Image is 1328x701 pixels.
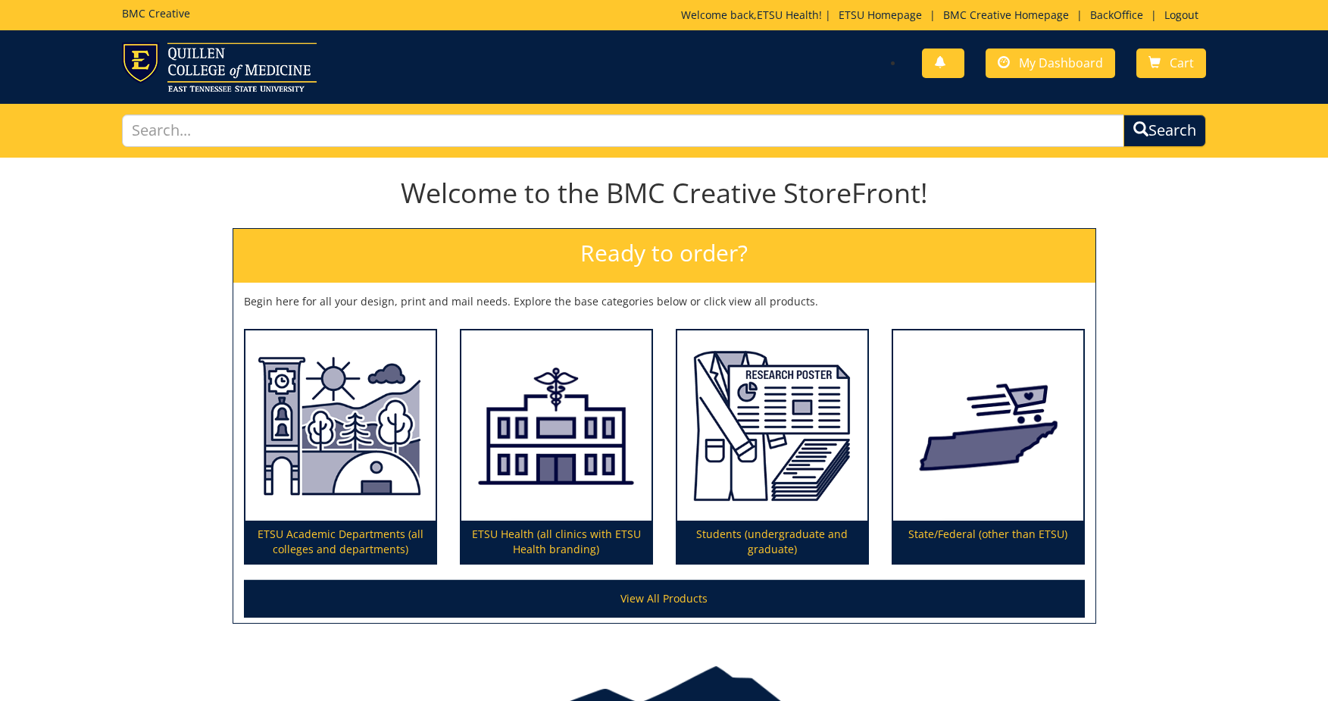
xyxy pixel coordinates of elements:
a: ETSU Health [757,8,819,22]
input: Search... [122,114,1124,147]
a: ETSU Homepage [831,8,930,22]
span: My Dashboard [1019,55,1103,71]
a: Logout [1157,8,1206,22]
p: Welcome back, ! | | | | [681,8,1206,23]
a: BackOffice [1083,8,1151,22]
a: Students (undergraduate and graduate) [677,330,867,564]
a: ETSU Academic Departments (all colleges and departments) [245,330,436,564]
img: ETSU Academic Departments (all colleges and departments) [245,330,436,521]
a: BMC Creative Homepage [936,8,1076,22]
h1: Welcome to the BMC Creative StoreFront! [233,178,1096,208]
a: View All Products [244,580,1085,618]
img: Students (undergraduate and graduate) [677,330,867,521]
img: State/Federal (other than ETSU) [893,330,1083,521]
img: ETSU logo [122,42,317,92]
p: ETSU Academic Departments (all colleges and departments) [245,521,436,563]
a: ETSU Health (all clinics with ETSU Health branding) [461,330,652,564]
h5: BMC Creative [122,8,190,19]
button: Search [1123,114,1206,147]
p: Students (undergraduate and graduate) [677,521,867,563]
p: State/Federal (other than ETSU) [893,521,1083,563]
a: State/Federal (other than ETSU) [893,330,1083,564]
p: ETSU Health (all clinics with ETSU Health branding) [461,521,652,563]
img: ETSU Health (all clinics with ETSU Health branding) [461,330,652,521]
a: My Dashboard [986,49,1115,78]
p: Begin here for all your design, print and mail needs. Explore the base categories below or click ... [244,294,1085,309]
a: Cart [1136,49,1206,78]
h2: Ready to order? [233,229,1095,283]
span: Cart [1170,55,1194,71]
